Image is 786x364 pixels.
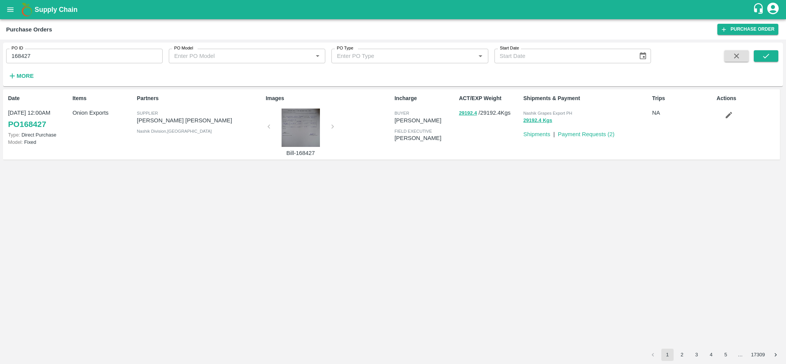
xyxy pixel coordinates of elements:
input: Enter PO Model [171,51,300,61]
span: Nashik Division , [GEOGRAPHIC_DATA] [137,129,212,133]
label: PO ID [12,45,23,51]
nav: pagination navigation [646,349,783,361]
p: Incharge [394,94,456,102]
p: Direct Purchase [8,131,69,138]
span: Model: [8,139,23,145]
span: field executive [394,129,432,133]
input: Start Date [494,49,633,63]
button: 29192.4 Kgs [523,116,552,125]
p: Fixed [8,138,69,146]
p: Trips [652,94,713,102]
button: open drawer [2,1,19,18]
strong: More [16,73,34,79]
a: Payment Requests (2) [558,131,615,137]
p: Images [266,94,392,102]
div: account of current user [766,2,780,18]
p: / 29192.4 Kgs [459,109,520,117]
button: Open [475,51,485,61]
p: Date [8,94,69,102]
p: [PERSON_NAME] [394,134,456,142]
p: [PERSON_NAME] [PERSON_NAME] [137,116,263,125]
button: Go to page 3 [690,349,703,361]
input: Enter PO Type [334,51,463,61]
p: ACT/EXP Weight [459,94,520,102]
div: | [550,127,555,138]
span: Type: [8,132,20,138]
p: NA [652,109,713,117]
button: Go to page 5 [720,349,732,361]
button: Go to page 4 [705,349,717,361]
button: More [6,69,36,82]
div: … [734,351,746,359]
p: [DATE] 12:00AM [8,109,69,117]
span: Supplier [137,111,158,115]
button: Go to page 17309 [749,349,767,361]
p: Items [73,94,134,102]
button: page 1 [661,349,674,361]
span: Nashik Grapes Export PH [523,111,572,115]
a: PO168427 [8,117,46,131]
span: buyer [394,111,409,115]
label: PO Type [337,45,353,51]
label: Start Date [500,45,519,51]
button: Open [313,51,323,61]
img: logo [19,2,35,17]
button: Choose date [636,49,650,63]
b: Supply Chain [35,6,77,13]
button: 29192.4 [459,109,477,118]
input: Enter PO ID [6,49,163,63]
button: Go to page 2 [676,349,688,361]
a: Purchase Order [717,24,778,35]
p: Shipments & Payment [523,94,649,102]
div: customer-support [753,3,766,16]
p: [PERSON_NAME] [394,116,456,125]
p: Actions [717,94,778,102]
label: PO Model [174,45,193,51]
a: Supply Chain [35,4,753,15]
p: Partners [137,94,263,102]
button: Go to next page [770,349,782,361]
p: Bill-168427 [272,149,330,157]
a: Shipments [523,131,550,137]
div: Purchase Orders [6,25,52,35]
p: Onion Exports [73,109,134,117]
